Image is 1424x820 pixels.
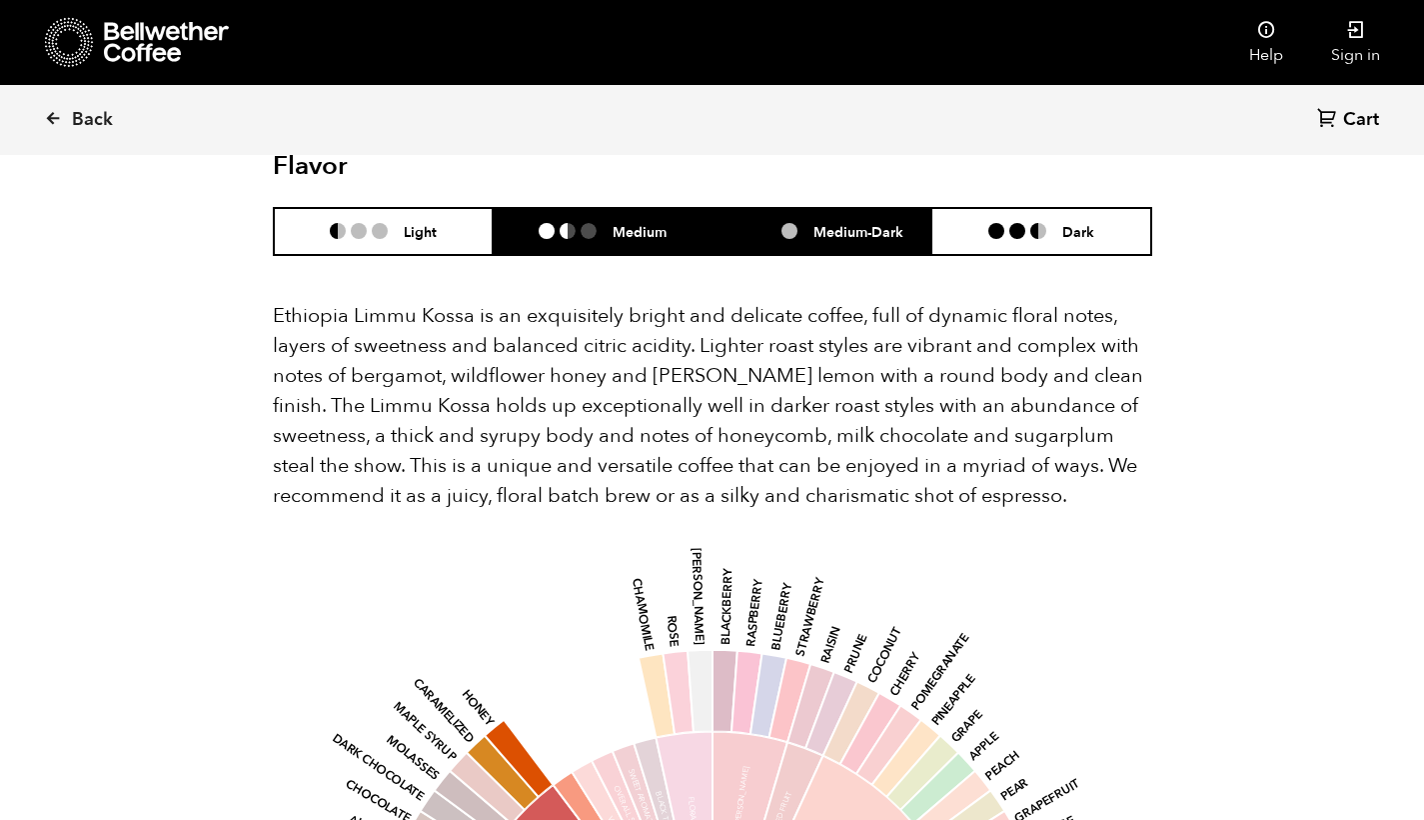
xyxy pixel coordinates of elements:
h6: Light [404,223,437,240]
h2: Flavor [273,151,566,182]
span: Cart [1343,108,1379,132]
h6: Medium [613,223,667,240]
a: Cart [1317,107,1384,134]
span: Ethiopia Limmu Kossa is an exquisitely bright and delicate coffee, full of dynamic floral notes, ... [273,302,1143,509]
span: Back [72,108,113,132]
h6: Dark [1062,223,1094,240]
h6: Medium-Dark [813,223,903,240]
